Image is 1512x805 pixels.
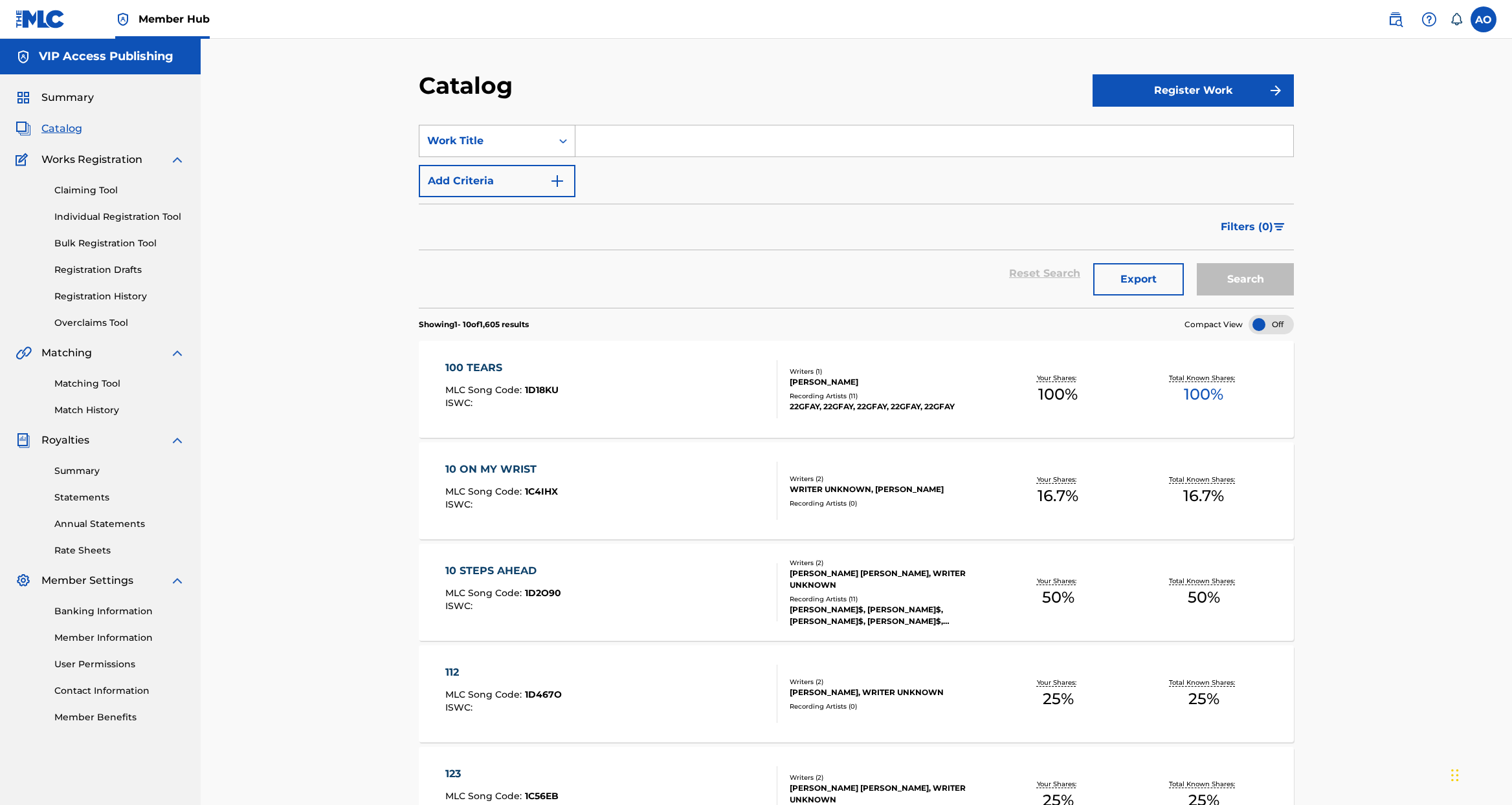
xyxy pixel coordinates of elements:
[1037,576,1080,586] p: Your Shares:
[16,121,31,136] img: Catalog
[445,702,476,713] span: ISWC :
[790,677,985,687] div: Writers ( 2 )
[790,702,985,711] div: Recording Artists ( 0 )
[1447,743,1512,805] div: Chat Widget
[1184,383,1223,406] span: 100 %
[1169,576,1238,586] p: Total Known Shares:
[1421,12,1437,27] img: help
[790,401,985,413] div: 22GFAY, 22GFAY, 22GFAY, 22GFAY, 22GFAY
[1188,586,1220,609] span: 50 %
[1274,223,1285,231] img: filter
[790,687,985,698] div: [PERSON_NAME], WRITER UNKNOWN
[419,165,575,197] button: Add Criteria
[525,486,558,497] span: 1C4IHX
[1169,779,1238,789] p: Total Known Shares:
[790,484,985,495] div: WRITER UNKNOWN, [PERSON_NAME]
[1169,475,1238,484] p: Total Known Shares:
[54,658,185,671] a: User Permissions
[41,152,142,167] span: Works Registration
[16,90,31,105] img: Summary
[54,544,185,557] a: Rate Sheets
[445,397,476,409] span: ISWC :
[445,360,559,376] div: 100 TEARS
[445,600,476,612] span: ISWC :
[1037,475,1080,484] p: Your Shares:
[445,486,525,497] span: MLC Song Code :
[790,499,985,508] div: Recording Artists ( 0 )
[54,631,185,645] a: Member Information
[16,152,32,167] img: Works Registration
[1213,211,1294,243] button: Filters (0)
[445,766,559,782] div: 123
[16,49,31,65] img: Accounts
[1383,6,1408,32] a: Public Search
[54,517,185,531] a: Annual Statements
[170,152,185,167] img: expand
[1169,373,1238,383] p: Total Known Shares:
[54,237,185,250] a: Bulk Registration Tool
[790,558,985,568] div: Writers ( 2 )
[419,341,1294,438] a: 100 TEARSMLC Song Code:1D18KUISWC:Writers (1)[PERSON_NAME]Recording Artists (11)22GFAY, 22GFAY, 2...
[54,684,185,698] a: Contact Information
[419,645,1294,742] a: 112MLC Song Code:1D467OISWC:Writers (2)[PERSON_NAME], WRITER UNKNOWNRecording Artists (0)Your Sha...
[1471,6,1496,32] div: User Menu
[41,345,92,361] span: Matching
[1184,319,1243,330] span: Compact View
[445,384,525,396] span: MLC Song Code :
[525,790,559,802] span: 1C56EB
[445,499,476,510] span: ISWC :
[1188,687,1219,711] span: 25 %
[419,71,519,100] h2: Catalog
[41,121,82,136] span: Catalog
[790,773,985,782] div: Writers ( 2 )
[16,121,82,136] a: CatalogCatalog
[1043,687,1074,711] span: 25 %
[54,711,185,724] a: Member Benefits
[54,184,185,197] a: Claiming Tool
[39,49,173,64] h5: VIP Access Publishing
[16,573,31,588] img: Member Settings
[1042,586,1074,609] span: 50 %
[1037,678,1080,687] p: Your Shares:
[1037,373,1080,383] p: Your Shares:
[1183,484,1224,508] span: 16.7 %
[1451,756,1459,795] div: Drag
[54,403,185,417] a: Match History
[790,474,985,484] div: Writers ( 2 )
[41,90,94,105] span: Summary
[16,10,65,28] img: MLC Logo
[1093,263,1184,295] button: Export
[445,462,558,477] div: 10 ON MY WRIST
[54,377,185,391] a: Matching Tool
[16,90,94,105] a: SummarySummary
[1037,779,1080,789] p: Your Shares:
[525,587,561,599] span: 1D2O90
[790,594,985,604] div: Recording Artists ( 11 )
[790,391,985,401] div: Recording Artists ( 11 )
[170,433,185,448] img: expand
[1221,219,1273,235] span: Filters ( 0 )
[790,604,985,627] div: [PERSON_NAME]$, [PERSON_NAME]$, [PERSON_NAME]$, [PERSON_NAME]$, [PERSON_NAME]$
[790,367,985,376] div: Writers ( 1 )
[445,563,561,579] div: 10 STEPS AHEAD
[525,689,562,700] span: 1D467O
[16,433,31,448] img: Royalties
[54,290,185,303] a: Registration History
[427,133,544,149] div: Work Title
[445,587,525,599] span: MLC Song Code :
[54,210,185,224] a: Individual Registration Tool
[54,605,185,618] a: Banking Information
[1268,83,1284,98] img: f7272a7cc735f4ea7f67.svg
[54,491,185,504] a: Statements
[1450,13,1463,26] div: Notifications
[419,125,1294,308] form: Search Form
[550,173,565,189] img: 9d2ae6d4665cec9f34b9.svg
[1038,383,1078,406] span: 100 %
[1093,74,1294,107] button: Register Work
[1169,678,1238,687] p: Total Known Shares:
[54,464,185,478] a: Summary
[419,319,529,330] p: Showing 1 - 10 of 1,605 results
[419,544,1294,641] a: 10 STEPS AHEADMLC Song Code:1D2O90ISWC:Writers (2)[PERSON_NAME] [PERSON_NAME], WRITER UNKNOWNReco...
[170,573,185,588] img: expand
[16,345,32,361] img: Matching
